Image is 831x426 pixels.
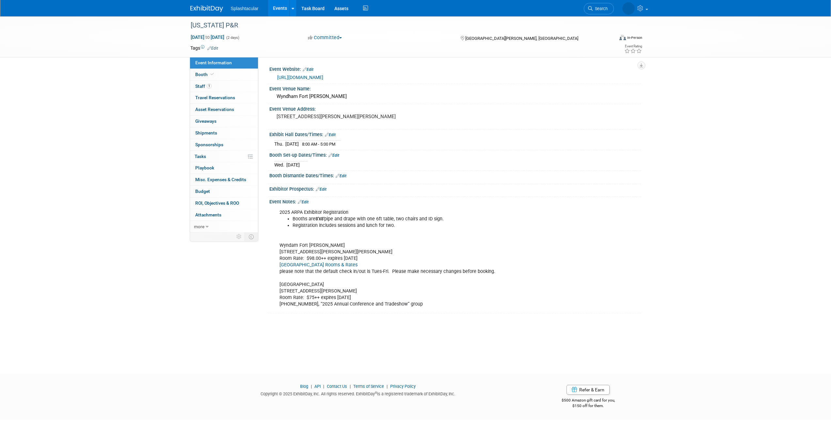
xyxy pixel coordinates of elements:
div: $500 Amazon gift card for you, [535,393,641,408]
a: Playbook [190,162,258,174]
span: Giveaways [195,118,216,124]
a: Event Information [190,57,258,69]
a: Attachments [190,209,258,221]
div: Event Venue Address: [269,104,641,112]
a: Refer & Earn [567,385,610,395]
span: | [385,384,389,389]
div: [US_STATE] P&R [188,20,604,31]
div: 2025 ARPA Exhibitor Registration Wyndam Fort [PERSON_NAME] [STREET_ADDRESS][PERSON_NAME][PERSON_N... [275,206,569,311]
div: Exhibitor Prospectus: [269,184,641,193]
a: [GEOGRAPHIC_DATA] Rooms & Rates [280,262,358,268]
span: ROI, Objectives & ROO [195,200,239,206]
div: $150 off for them. [535,403,641,409]
a: Search [584,3,614,14]
div: Exhibit Hall Dates/Times: [269,130,641,138]
div: Event Rating [624,45,642,48]
td: Thu. [274,141,285,148]
pre: [STREET_ADDRESS][PERSON_NAME][PERSON_NAME] [277,114,417,119]
span: 8:00 AM - 5:00 PM [302,142,335,147]
img: ExhibitDay [190,6,223,12]
td: Wed. [274,161,286,168]
span: Sponsorships [195,142,223,147]
a: Edit [325,133,336,137]
span: Misc. Expenses & Credits [195,177,246,182]
a: Edit [207,46,218,51]
div: Event Format [575,34,643,44]
div: Copyright © 2025 ExhibitDay, Inc. All rights reserved. ExhibitDay is a registered trademark of Ex... [190,389,526,397]
span: Search [593,6,608,11]
a: Travel Reservations [190,92,258,103]
img: Trinity Lawson [622,2,635,15]
sup: ® [375,391,377,395]
span: Booth [195,72,215,77]
span: Asset Reservations [195,107,234,112]
a: Shipments [190,127,258,139]
a: API [314,384,321,389]
a: Contact Us [327,384,347,389]
span: Budget [195,189,210,194]
a: Edit [298,200,309,204]
div: In-Person [627,35,642,40]
td: Toggle Event Tabs [245,232,258,241]
span: [DATE] [DATE] [190,34,225,40]
span: Splashtacular [231,6,259,11]
div: Booth Dismantle Dates/Times: [269,171,641,179]
div: Event Notes: [269,197,641,205]
a: Edit [336,174,346,178]
a: Edit [303,67,313,72]
span: Shipments [195,130,217,135]
a: Misc. Expenses & Credits [190,174,258,185]
span: more [194,224,204,229]
a: Staff1 [190,81,258,92]
a: more [190,221,258,232]
span: 1 [207,84,212,88]
span: to [204,35,211,40]
li: Registration includes sessions and lunch for two. [293,222,565,229]
td: [DATE] [286,161,300,168]
a: [URL][DOMAIN_NAME] [277,75,323,80]
a: Privacy Policy [390,384,416,389]
span: | [309,384,313,389]
a: Asset Reservations [190,104,258,115]
a: Booth [190,69,258,80]
a: Giveaways [190,116,258,127]
td: Tags [190,45,218,51]
button: Committed [306,34,344,41]
div: Event Website: [269,64,641,73]
span: Tasks [195,154,206,159]
a: ROI, Objectives & ROO [190,197,258,209]
td: [DATE] [285,141,299,148]
a: Edit [328,153,339,158]
span: (2 days) [226,36,239,40]
a: Budget [190,186,258,197]
span: Travel Reservations [195,95,235,100]
a: Blog [300,384,308,389]
span: | [322,384,326,389]
span: | [348,384,352,389]
div: Wyndham Fort [PERSON_NAME] [274,91,636,102]
i: Booth reservation complete [211,72,214,76]
span: Playbook [195,165,214,170]
span: [GEOGRAPHIC_DATA][PERSON_NAME], [GEOGRAPHIC_DATA] [465,36,578,41]
span: Attachments [195,212,221,217]
td: Personalize Event Tab Strip [233,232,245,241]
a: Terms of Service [353,384,384,389]
a: Sponsorships [190,139,258,150]
div: Booth Set-up Dates/Times: [269,150,641,159]
span: Staff [195,84,212,89]
div: Event Venue Name: [269,84,641,92]
li: Booths are pipe and drape with one 6ft table, two chairs and ID sign. [293,216,565,222]
a: Tasks [190,151,258,162]
a: Edit [316,187,327,192]
b: 8'x8' [315,216,324,222]
span: Event Information [195,60,232,65]
img: Format-Inperson.png [619,35,626,40]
